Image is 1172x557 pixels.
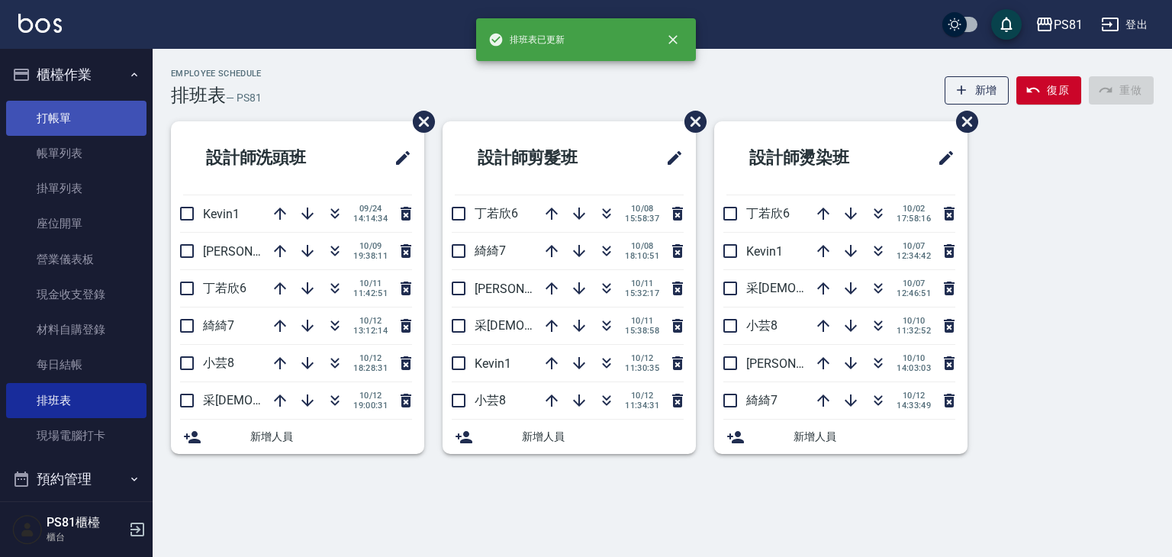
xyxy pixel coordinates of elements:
[897,391,931,401] span: 10/12
[746,393,778,407] span: 綺綺7
[6,55,146,95] button: 櫃檯作業
[746,206,790,221] span: 丁若欣6
[171,85,226,106] h3: 排班表
[353,251,388,261] span: 19:38:11
[353,391,388,401] span: 10/12
[746,244,783,259] span: Kevin1
[625,353,659,363] span: 10/12
[746,281,891,295] span: 采[DEMOGRAPHIC_DATA]2
[6,101,146,136] a: 打帳單
[203,318,234,333] span: 綺綺7
[475,243,506,258] span: 綺綺7
[203,207,240,221] span: Kevin1
[18,14,62,33] img: Logo
[714,420,968,454] div: 新增人員
[488,32,565,47] span: 排班表已更新
[625,241,659,251] span: 10/08
[897,353,931,363] span: 10/10
[897,316,931,326] span: 10/10
[673,99,709,144] span: 刪除班表
[203,281,246,295] span: 丁若欣6
[475,282,573,296] span: [PERSON_NAME]3
[522,429,684,445] span: 新增人員
[6,383,146,418] a: 排班表
[183,130,356,185] h2: 設計師洗頭班
[353,288,388,298] span: 11:42:51
[625,204,659,214] span: 10/08
[47,515,124,530] h5: PS81櫃檯
[401,99,437,144] span: 刪除班表
[6,312,146,347] a: 材料自購登錄
[6,171,146,206] a: 掛單列表
[171,420,424,454] div: 新增人員
[1029,9,1089,40] button: PS81
[6,459,146,499] button: 預約管理
[625,401,659,411] span: 11:34:31
[455,130,628,185] h2: 設計師剪髮班
[475,318,620,333] span: 采[DEMOGRAPHIC_DATA]2
[353,363,388,373] span: 18:28:31
[353,278,388,288] span: 10/11
[353,316,388,326] span: 10/12
[625,363,659,373] span: 11:30:35
[625,278,659,288] span: 10/11
[6,206,146,241] a: 座位開單
[6,499,146,539] button: 報表及分析
[897,401,931,411] span: 14:33:49
[991,9,1022,40] button: save
[656,23,690,56] button: close
[475,356,511,371] span: Kevin1
[625,316,659,326] span: 10/11
[171,69,262,79] h2: Employee Schedule
[897,363,931,373] span: 14:03:03
[746,318,778,333] span: 小芸8
[897,214,931,224] span: 17:58:16
[6,347,146,382] a: 每日結帳
[203,244,301,259] span: [PERSON_NAME]3
[625,288,659,298] span: 15:32:17
[1016,76,1081,105] button: 復原
[203,356,234,370] span: 小芸8
[897,288,931,298] span: 12:46:51
[625,214,659,224] span: 15:58:37
[897,278,931,288] span: 10/07
[6,277,146,312] a: 現金收支登錄
[250,429,412,445] span: 新增人員
[12,514,43,545] img: Person
[1054,15,1083,34] div: PS81
[47,530,124,544] p: 櫃台
[353,353,388,363] span: 10/12
[353,241,388,251] span: 10/09
[6,136,146,171] a: 帳單列表
[353,214,388,224] span: 14:14:34
[353,326,388,336] span: 13:12:14
[897,204,931,214] span: 10/02
[1095,11,1154,39] button: 登出
[443,420,696,454] div: 新增人員
[656,140,684,176] span: 修改班表的標題
[897,251,931,261] span: 12:34:42
[6,418,146,453] a: 現場電腦打卡
[897,241,931,251] span: 10/07
[945,76,1009,105] button: 新增
[353,401,388,411] span: 19:00:31
[385,140,412,176] span: 修改班表的標題
[726,130,900,185] h2: 設計師燙染班
[226,90,262,106] h6: — PS81
[203,393,348,407] span: 采[DEMOGRAPHIC_DATA]2
[897,326,931,336] span: 11:32:52
[475,393,506,407] span: 小芸8
[928,140,955,176] span: 修改班表的標題
[945,99,980,144] span: 刪除班表
[6,242,146,277] a: 營業儀表板
[353,204,388,214] span: 09/24
[625,326,659,336] span: 15:38:58
[625,251,659,261] span: 18:10:51
[475,206,518,221] span: 丁若欣6
[625,391,659,401] span: 10/12
[746,356,845,371] span: [PERSON_NAME]3
[794,429,955,445] span: 新增人員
